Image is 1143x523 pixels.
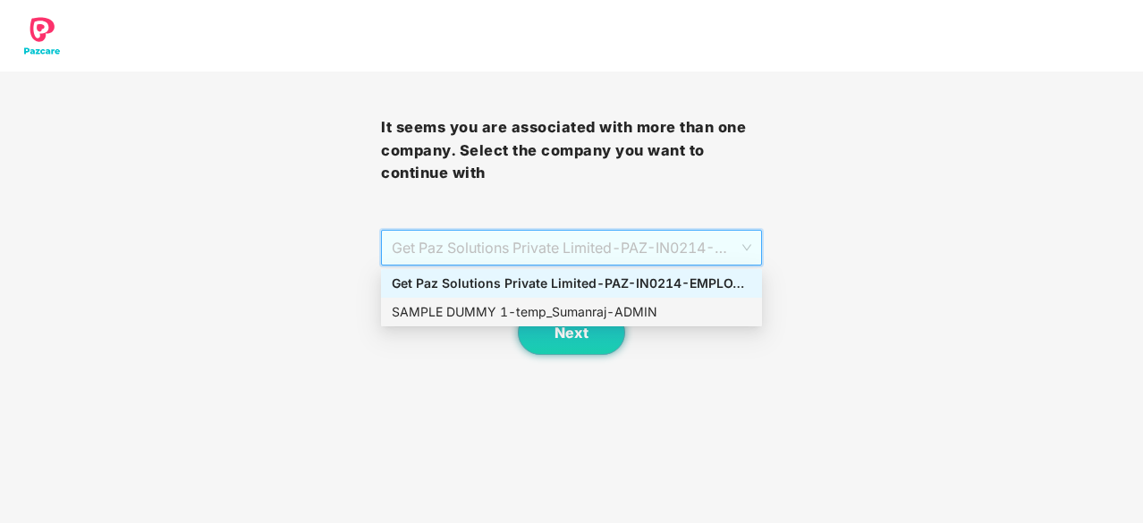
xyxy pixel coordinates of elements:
[392,302,751,322] div: SAMPLE DUMMY 1 - temp_Sumanraj - ADMIN
[392,274,751,293] div: Get Paz Solutions Private Limited - PAZ-IN0214 - EMPLOYEE
[555,325,588,342] span: Next
[381,116,762,185] h3: It seems you are associated with more than one company. Select the company you want to continue with
[518,310,625,355] button: Next
[392,231,751,265] span: Get Paz Solutions Private Limited - PAZ-IN0214 - EMPLOYEE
